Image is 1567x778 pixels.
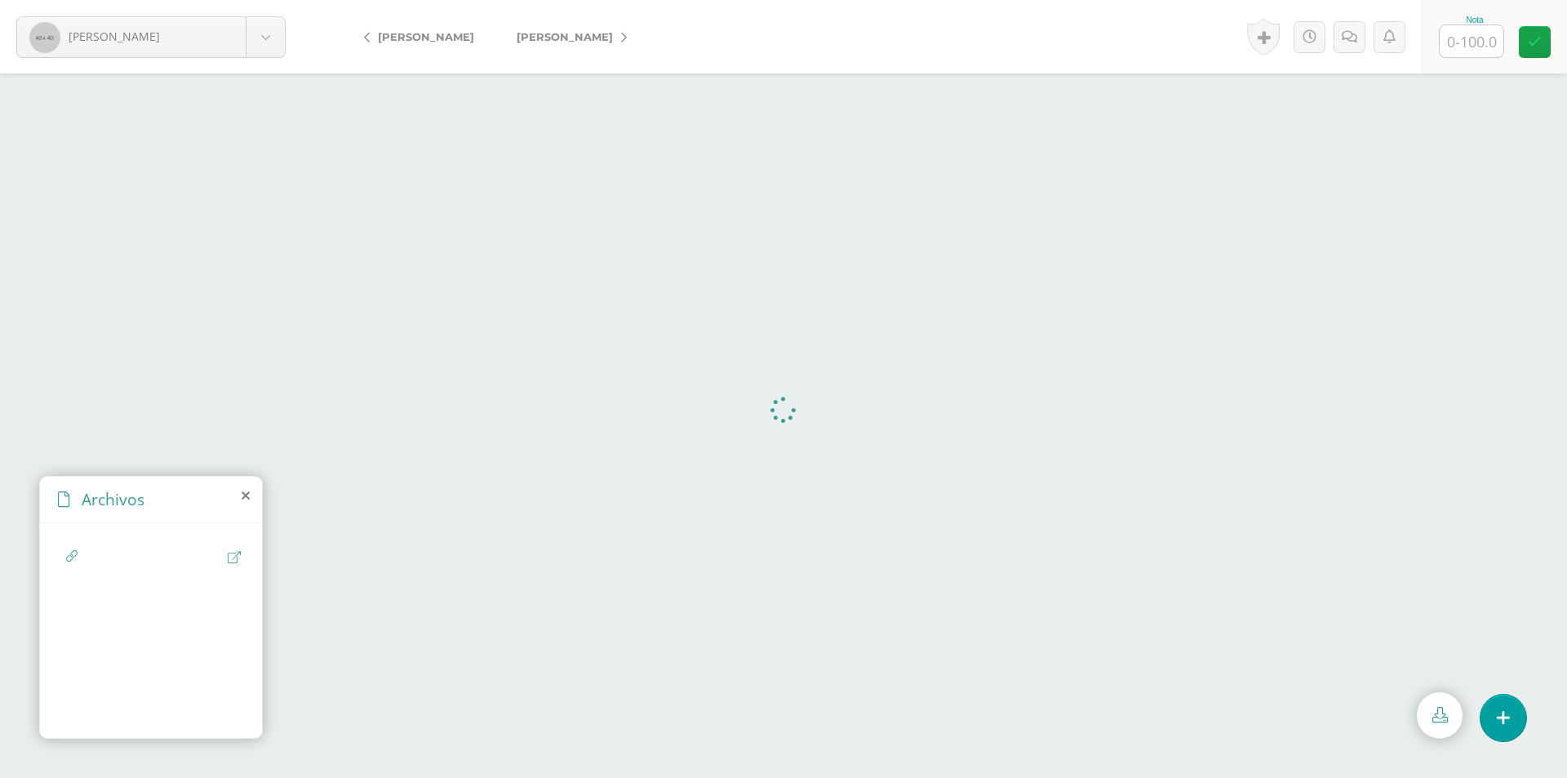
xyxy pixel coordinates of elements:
input: 0-100.0 [1440,25,1503,57]
a: [PERSON_NAME] [495,17,640,56]
span: [PERSON_NAME] [69,29,160,44]
span: [PERSON_NAME] [378,30,474,43]
img: 40x40 [29,22,60,53]
a: [PERSON_NAME] [17,17,285,57]
a: [PERSON_NAME] [351,17,495,56]
span: [PERSON_NAME] [517,30,613,43]
div: Nota [1439,16,1511,24]
span: Archivos [82,488,144,510]
i: close [242,489,250,502]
